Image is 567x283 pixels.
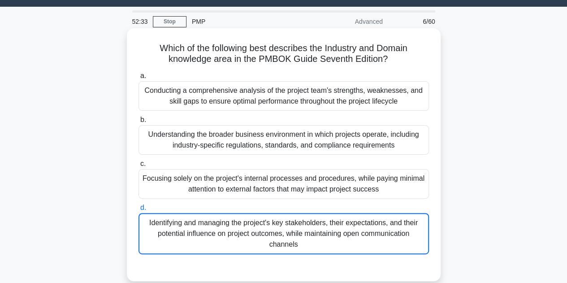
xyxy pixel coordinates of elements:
h5: Which of the following best describes the Industry and Domain knowledge area in the PMBOK Guide S... [138,43,430,65]
div: Understanding the broader business environment in which projects operate, including industry-spec... [139,125,429,155]
div: 52:33 [127,13,153,30]
span: c. [140,160,146,167]
span: a. [140,72,146,79]
div: Advanced [310,13,388,30]
div: Identifying and managing the project's key stakeholders, their expectations, and their potential ... [139,213,429,254]
a: Stop [153,16,186,27]
div: Focusing solely on the project's internal processes and procedures, while paying minimal attentio... [139,169,429,199]
div: Conducting a comprehensive analysis of the project team's strengths, weaknesses, and skill gaps t... [139,81,429,111]
div: PMP [186,13,310,30]
div: 6/60 [388,13,441,30]
span: d. [140,204,146,211]
span: b. [140,116,146,123]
